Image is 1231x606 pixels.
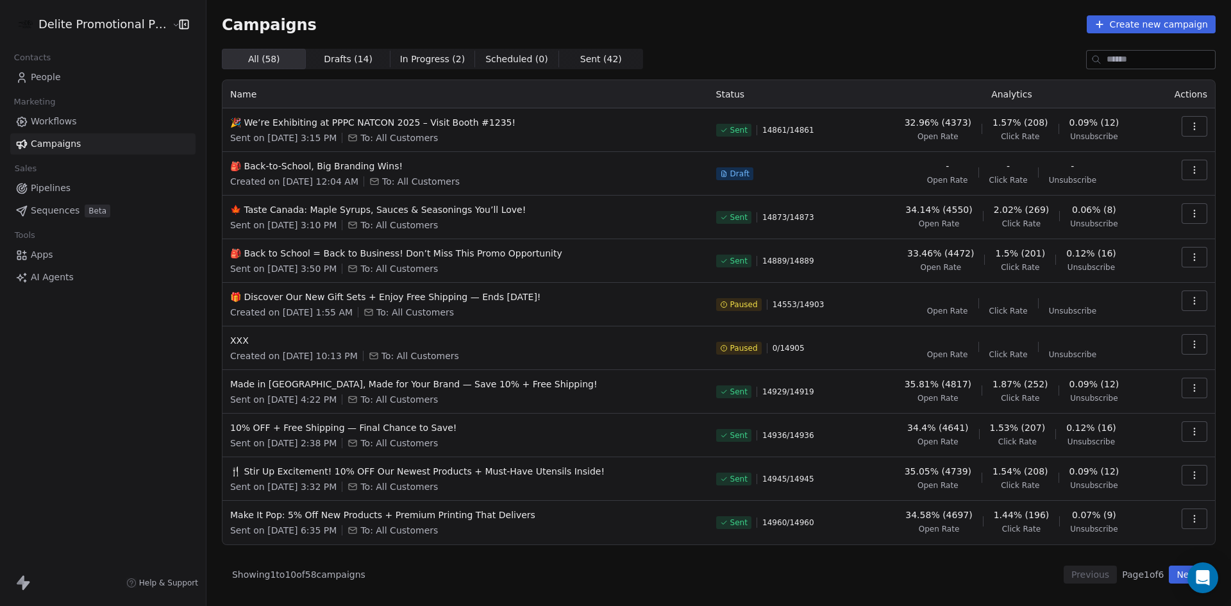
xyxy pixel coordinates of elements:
[1064,566,1117,584] button: Previous
[992,116,1048,129] span: 1.57% (208)
[1070,219,1118,229] span: Unsubscribe
[85,205,110,217] span: Beta
[762,212,814,223] span: 14873 / 14873
[998,437,1037,447] span: Click Rate
[762,125,814,135] span: 14861 / 14861
[1072,509,1116,521] span: 0.07% (9)
[230,247,701,260] span: 🎒 Back to School = Back to Business! Don’t Miss This Promo Opportunity
[230,116,701,129] span: 🎉 We’re Exhibiting at PPPC NATCON 2025 – Visit Booth #1235!
[324,53,373,66] span: Drafts ( 14 )
[18,17,33,32] img: Delite-logo%20copy.png
[230,203,701,216] span: 🍁 Taste Canada: Maple Syrups, Sauces & Seasonings You’ll Love!
[1049,349,1096,360] span: Unsubscribe
[1049,306,1096,316] span: Unsubscribe
[762,430,814,441] span: 14936 / 14936
[230,290,701,303] span: 🎁 Discover Our New Gift Sets + Enjoy Free Shipping — Ends [DATE]!
[927,349,968,360] span: Open Rate
[8,92,61,112] span: Marketing
[1122,568,1164,581] span: Page 1 of 6
[1068,437,1115,447] span: Unsubscribe
[762,256,814,266] span: 14889 / 14889
[10,178,196,199] a: Pipelines
[917,393,959,403] span: Open Rate
[15,13,163,35] button: Delite Promotional Products
[1072,203,1116,216] span: 0.06% (8)
[31,115,77,128] span: Workflows
[1070,524,1118,534] span: Unsubscribe
[917,131,959,142] span: Open Rate
[1001,262,1039,273] span: Click Rate
[232,568,365,581] span: Showing 1 to 10 of 58 campaigns
[1066,247,1116,260] span: 0.12% (16)
[8,48,56,67] span: Contacts
[10,267,196,288] a: AI Agents
[1002,219,1041,229] span: Click Rate
[31,248,53,262] span: Apps
[994,509,1050,521] span: 1.44% (196)
[905,378,971,391] span: 35.81% (4817)
[126,578,198,588] a: Help & Support
[730,430,748,441] span: Sent
[10,244,196,265] a: Apps
[1069,465,1119,478] span: 0.09% (12)
[230,349,358,362] span: Created on [DATE] 10:13 PM
[485,53,548,66] span: Scheduled ( 0 )
[1070,480,1118,491] span: Unsubscribe
[995,247,1045,260] span: 1.5% (201)
[31,71,61,84] span: People
[1068,262,1115,273] span: Unsubscribe
[730,125,748,135] span: Sent
[31,204,80,217] span: Sequences
[10,133,196,155] a: Campaigns
[376,306,454,319] span: To: All Customers
[1070,131,1118,142] span: Unsubscribe
[360,524,438,537] span: To: All Customers
[230,480,337,493] span: Sent on [DATE] 3:32 PM
[1070,393,1118,403] span: Unsubscribe
[869,80,1155,108] th: Analytics
[31,181,71,195] span: Pipelines
[989,306,1028,316] span: Click Rate
[917,480,959,491] span: Open Rate
[580,53,622,66] span: Sent ( 42 )
[1001,131,1039,142] span: Click Rate
[907,247,974,260] span: 33.46% (4472)
[10,111,196,132] a: Workflows
[230,306,353,319] span: Created on [DATE] 1:55 AM
[230,131,337,144] span: Sent on [DATE] 3:15 PM
[992,378,1048,391] span: 1.87% (252)
[905,116,971,129] span: 32.96% (4373)
[773,299,825,310] span: 14553 / 14903
[920,262,961,273] span: Open Rate
[946,160,949,173] span: -
[230,465,701,478] span: 🍴 Stir Up Excitement! 10% OFF Our Newest Products + Must-Have Utensils Inside!
[730,256,748,266] span: Sent
[1071,160,1074,173] span: -
[400,53,465,66] span: In Progress ( 2 )
[1069,378,1119,391] span: 0.09% (12)
[139,578,198,588] span: Help & Support
[907,421,968,434] span: 34.4% (4641)
[730,387,748,397] span: Sent
[1069,116,1119,129] span: 0.09% (12)
[10,67,196,88] a: People
[1001,480,1039,491] span: Click Rate
[730,299,758,310] span: Paused
[381,349,459,362] span: To: All Customers
[1155,80,1215,108] th: Actions
[905,465,971,478] span: 35.05% (4739)
[1002,524,1041,534] span: Click Rate
[31,271,74,284] span: AI Agents
[230,437,337,450] span: Sent on [DATE] 2:38 PM
[917,437,959,447] span: Open Rate
[360,219,438,231] span: To: All Customers
[230,160,701,173] span: 🎒 Back-to-School, Big Branding Wins!
[230,378,701,391] span: Made in [GEOGRAPHIC_DATA], Made for Your Brand — Save 10% + Free Shipping!
[230,262,337,275] span: Sent on [DATE] 3:50 PM
[1087,15,1216,33] button: Create new campaign
[360,393,438,406] span: To: All Customers
[762,387,814,397] span: 14929 / 14919
[230,421,701,434] span: 10% OFF + Free Shipping — Final Chance to Save!
[773,343,805,353] span: 0 / 14905
[762,474,814,484] span: 14945 / 14945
